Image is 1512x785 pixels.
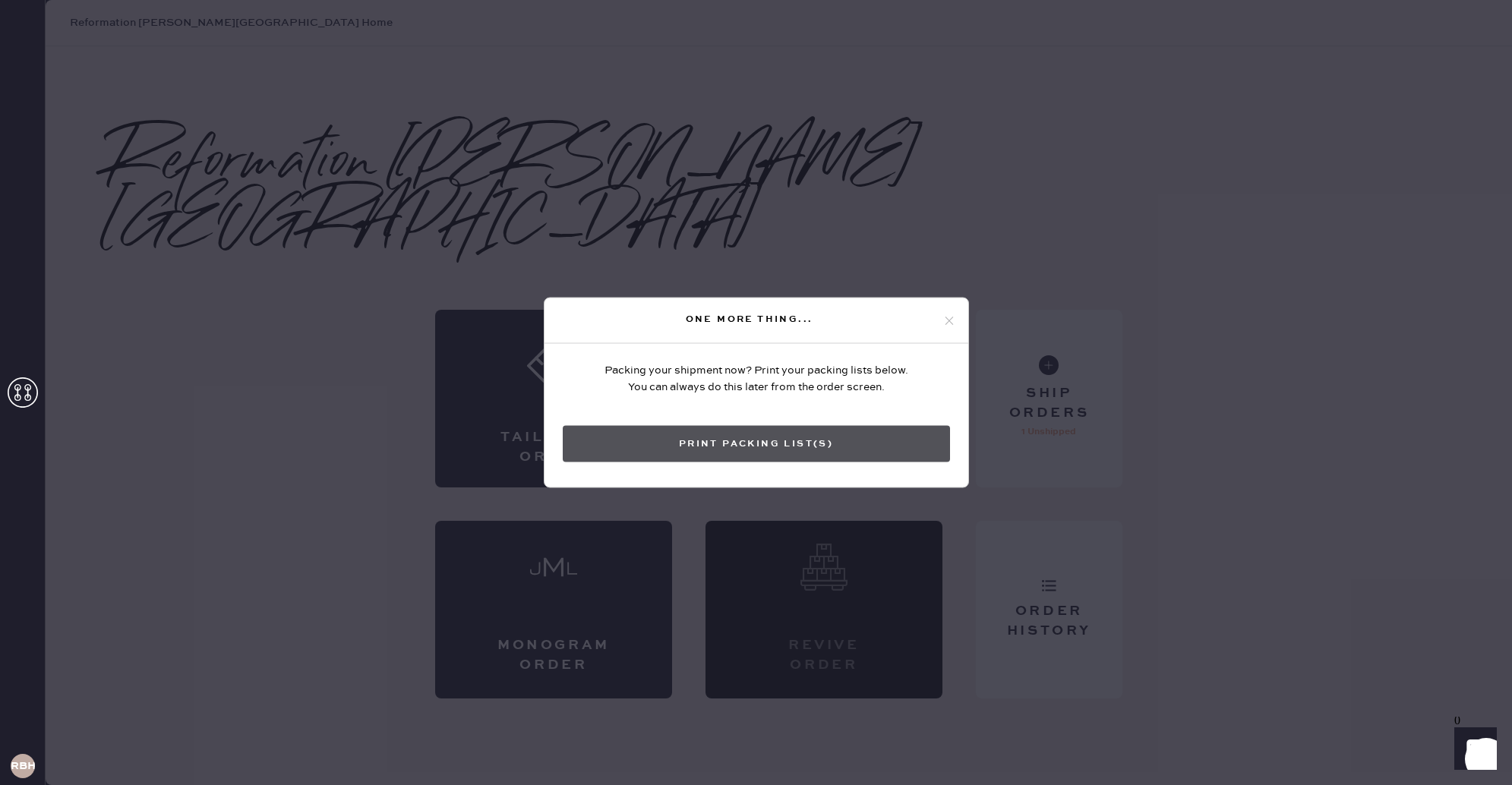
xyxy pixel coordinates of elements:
div: Packing your shipment now? Print your packing lists below. You can always do this later from the ... [604,362,908,396]
div: One more thing... [557,310,942,328]
iframe: Front Chat [1440,717,1505,782]
h3: RBHA [11,761,35,771]
button: Print Packing List(s) [563,426,950,462]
